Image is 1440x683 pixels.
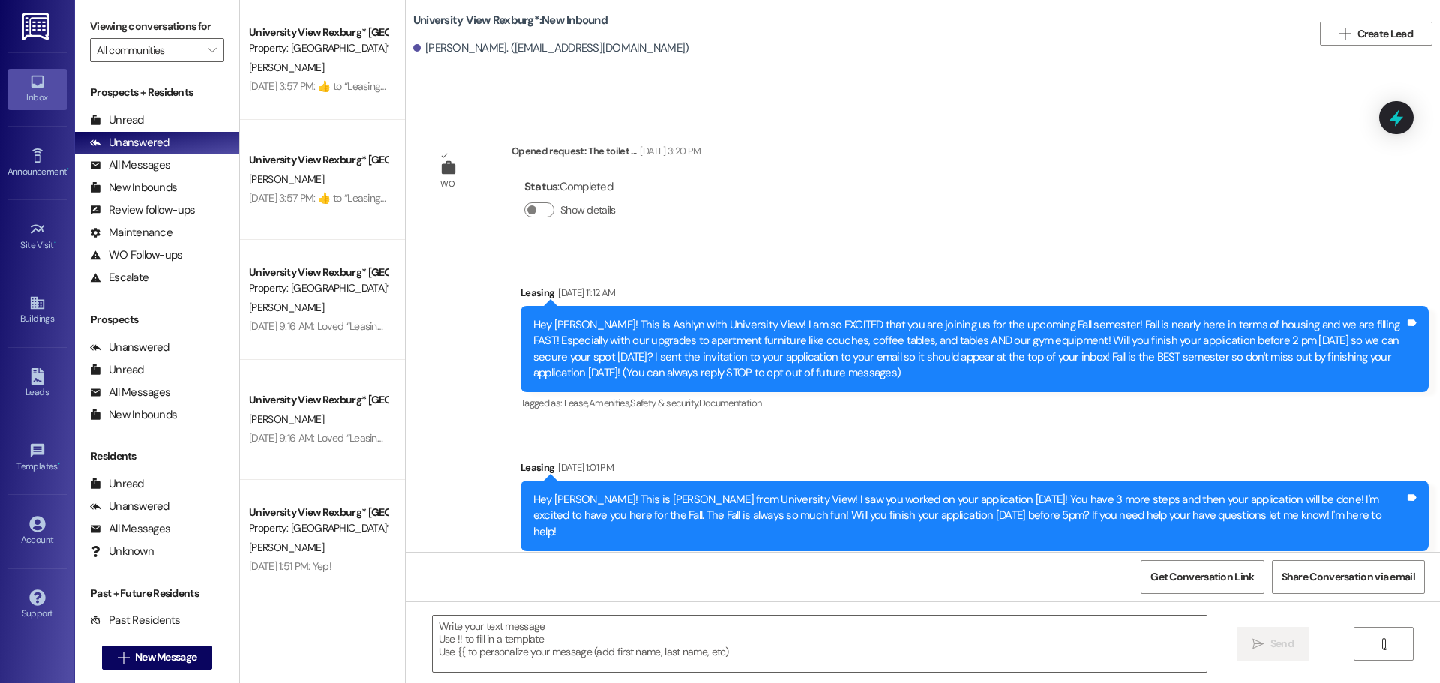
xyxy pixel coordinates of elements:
[1378,638,1390,650] i: 
[413,13,607,28] b: University View Rexburg*: New Inbound
[7,69,67,109] a: Inbox
[524,175,622,199] div: : Completed
[90,225,172,241] div: Maintenance
[249,319,610,333] div: [DATE] 9:16 AM: Loved “Leasing ([GEOGRAPHIC_DATA]*): Hey [PERSON_NAME]! T…”
[249,280,388,296] div: Property: [GEOGRAPHIC_DATA]*
[249,79,709,93] div: [DATE] 3:57 PM: ​👍​ to “ Leasing (University View Rexburg*): Thank you for signing those, [PERSON...
[636,143,700,159] div: [DATE] 3:20 PM
[533,492,1405,540] div: Hey [PERSON_NAME]! This is [PERSON_NAME] from University View! I saw you worked on your applicati...
[589,397,631,409] span: Amenities ,
[90,362,144,378] div: Unread
[7,364,67,404] a: Leads
[1357,26,1413,42] span: Create Lead
[564,397,589,409] span: Lease ,
[7,217,67,257] a: Site Visit •
[135,649,196,665] span: New Message
[249,412,324,426] span: [PERSON_NAME]
[90,112,144,128] div: Unread
[90,202,195,218] div: Review follow-ups
[90,407,177,423] div: New Inbounds
[7,511,67,552] a: Account
[90,476,144,492] div: Unread
[90,15,224,38] label: Viewing conversations for
[249,301,324,314] span: [PERSON_NAME]
[249,265,388,280] div: University View Rexburg* [GEOGRAPHIC_DATA]
[7,585,67,625] a: Support
[90,499,169,514] div: Unanswered
[520,392,1429,414] div: Tagged as:
[90,157,170,173] div: All Messages
[249,431,610,445] div: [DATE] 9:16 AM: Loved “Leasing ([GEOGRAPHIC_DATA]*): Hey [PERSON_NAME]! T…”
[554,460,613,475] div: [DATE] 1:01 PM
[1282,569,1415,585] span: Share Conversation via email
[102,646,213,670] button: New Message
[1339,28,1351,40] i: 
[554,285,615,301] div: [DATE] 11:12 AM
[90,340,169,355] div: Unanswered
[58,459,60,469] span: •
[249,152,388,168] div: University View Rexburg* [GEOGRAPHIC_DATA]
[75,312,239,328] div: Prospects
[90,544,154,559] div: Unknown
[524,179,558,194] b: Status
[440,176,454,192] div: WO
[118,652,129,664] i: 
[413,40,689,56] div: [PERSON_NAME]. ([EMAIL_ADDRESS][DOMAIN_NAME])
[520,285,1429,306] div: Leasing
[249,392,388,408] div: University View Rexburg* [GEOGRAPHIC_DATA]
[249,191,709,205] div: [DATE] 3:57 PM: ​👍​ to “ Leasing (University View Rexburg*): Thank you for signing those, [PERSON...
[7,290,67,331] a: Buildings
[75,448,239,464] div: Residents
[90,613,181,628] div: Past Residents
[90,270,148,286] div: Escalate
[1272,560,1425,594] button: Share Conversation via email
[208,44,216,56] i: 
[90,521,170,537] div: All Messages
[520,551,1429,573] div: Tagged as:
[1141,560,1264,594] button: Get Conversation Link
[511,143,700,164] div: Opened request: The toilet ...
[90,180,177,196] div: New Inbounds
[1237,627,1309,661] button: Send
[560,202,616,218] label: Show details
[97,38,200,62] input: All communities
[249,505,388,520] div: University View Rexburg* [GEOGRAPHIC_DATA]
[1150,569,1254,585] span: Get Conversation Link
[249,172,324,186] span: [PERSON_NAME]
[90,385,170,400] div: All Messages
[90,247,182,263] div: WO Follow-ups
[90,135,169,151] div: Unanswered
[1320,22,1432,46] button: Create Lead
[1252,638,1264,650] i: 
[75,85,239,100] div: Prospects + Residents
[249,559,331,573] div: [DATE] 1:51 PM: Yep!
[699,397,762,409] span: Documentation
[249,25,388,40] div: University View Rexburg* [GEOGRAPHIC_DATA]
[7,438,67,478] a: Templates •
[22,13,52,40] img: ResiDesk Logo
[630,397,698,409] span: Safety & security ,
[249,520,388,536] div: Property: [GEOGRAPHIC_DATA]*
[249,541,324,554] span: [PERSON_NAME]
[249,40,388,56] div: Property: [GEOGRAPHIC_DATA]*
[249,61,324,74] span: [PERSON_NAME]
[75,586,239,601] div: Past + Future Residents
[520,460,1429,481] div: Leasing
[533,317,1405,382] div: Hey [PERSON_NAME]! This is Ashlyn with University View! I am so EXCITED that you are joining us f...
[67,164,69,175] span: •
[1270,636,1294,652] span: Send
[54,238,56,248] span: •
